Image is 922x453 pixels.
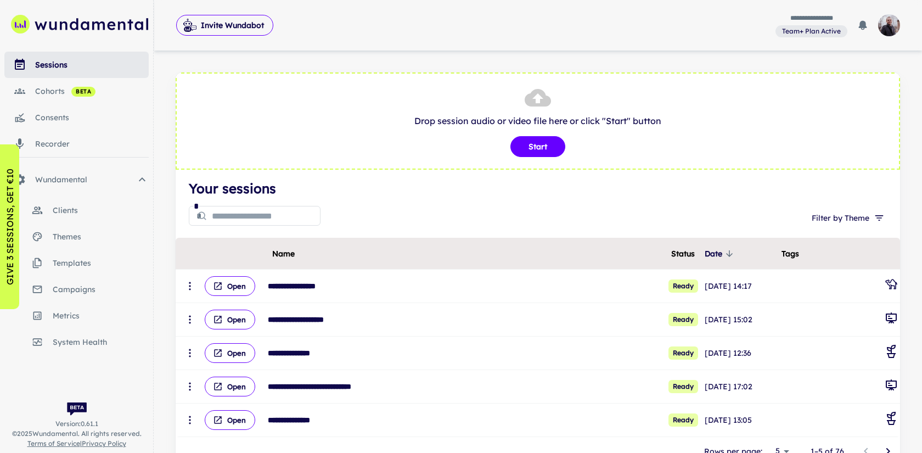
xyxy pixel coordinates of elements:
[668,313,698,326] span: Ready
[4,131,149,157] a: recorder
[27,439,80,448] a: Terms of Service
[885,378,898,395] div: General Meeting
[702,404,779,437] td: [DATE] 13:05
[702,337,779,370] td: [DATE] 12:36
[12,429,142,439] span: © 2025 Wundamental. All rights reserved.
[53,310,149,322] span: metrics
[53,336,149,348] span: system health
[205,310,255,329] button: Open
[82,439,126,448] a: Privacy Policy
[4,197,149,223] a: clients
[35,138,149,150] div: recorder
[510,136,565,157] button: Start
[35,174,136,186] span: Wundamental
[205,410,255,430] button: Open
[702,270,779,303] td: [DATE] 14:17
[668,380,698,393] span: Ready
[885,412,898,428] div: Coaching
[55,419,98,429] span: Version: 0.61.1
[35,111,149,124] div: consents
[205,276,255,296] button: Open
[885,311,898,328] div: General Meeting
[668,279,698,293] span: Ready
[671,247,695,260] span: Status
[782,247,799,260] span: Tags
[4,303,149,329] a: metrics
[775,25,847,36] span: View and manage your current plan and billing details.
[53,231,149,243] span: themes
[4,78,149,104] a: cohorts beta
[778,26,845,36] span: Team+ Plan Active
[702,370,779,404] td: [DATE] 17:02
[176,15,273,36] button: Invite Wundabot
[188,114,888,127] p: Drop session audio or video file here or click "Start" button
[27,439,126,449] span: |
[189,178,887,198] h4: Your sessions
[272,247,295,260] span: Name
[71,87,95,96] span: beta
[35,59,149,71] div: sessions
[4,250,149,276] a: templates
[35,85,149,97] div: cohorts
[4,276,149,303] a: campaigns
[53,257,149,269] span: templates
[668,346,698,360] span: Ready
[53,283,149,295] span: campaigns
[885,345,898,361] div: Coaching
[775,24,847,38] a: View and manage your current plan and billing details.
[4,52,149,78] a: sessions
[205,377,255,396] button: Open
[878,14,900,36] img: photoURL
[176,14,273,36] span: Invite Wundabot to record a meeting
[53,204,149,216] span: clients
[702,303,779,337] td: [DATE] 15:02
[4,329,149,355] a: system health
[705,247,737,260] span: Date
[4,166,149,193] div: Wundamental
[3,169,16,285] p: GIVE 3 SESSIONS, GET €10
[4,223,149,250] a: themes
[668,413,698,427] span: Ready
[4,104,149,131] a: consents
[885,278,898,294] div: Caravantures
[807,208,887,228] button: Filter by Theme
[176,238,900,437] div: scrollable content
[205,343,255,363] button: Open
